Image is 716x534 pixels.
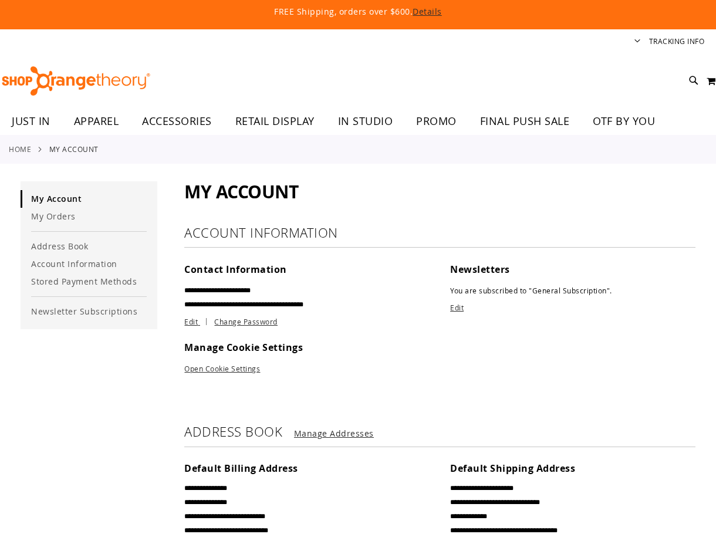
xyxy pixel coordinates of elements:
[450,283,695,298] p: You are subscribed to "General Subscription".
[235,108,315,134] span: RETAIL DISPLAY
[450,462,575,475] span: Default Shipping Address
[21,303,157,320] a: Newsletter Subscriptions
[21,273,157,290] a: Stored Payment Methods
[468,108,582,135] a: FINAL PUSH SALE
[184,224,338,241] strong: Account Information
[62,108,131,135] a: APPAREL
[338,108,393,134] span: IN STUDIO
[224,108,326,135] a: RETAIL DISPLAY
[326,108,405,135] a: IN STUDIO
[294,428,374,439] a: Manage Addresses
[49,144,99,154] strong: My Account
[450,303,464,312] a: Edit
[74,108,119,134] span: APPAREL
[593,108,655,134] span: OTF BY YOU
[214,317,278,326] a: Change Password
[21,190,157,208] a: My Account
[450,263,510,276] span: Newsletters
[649,36,705,46] a: Tracking Info
[142,108,212,134] span: ACCESSORIES
[41,6,675,18] p: FREE Shipping, orders over $600.
[184,462,298,475] span: Default Billing Address
[404,108,468,135] a: PROMO
[634,36,640,48] button: Account menu
[416,108,457,134] span: PROMO
[184,317,212,326] a: Edit
[21,255,157,273] a: Account Information
[184,423,282,440] strong: Address Book
[581,108,667,135] a: OTF BY YOU
[184,180,298,204] span: My Account
[21,208,157,225] a: My Orders
[184,341,303,354] span: Manage Cookie Settings
[21,238,157,255] a: Address Book
[184,317,198,326] span: Edit
[184,263,287,276] span: Contact Information
[9,144,31,154] a: Home
[12,108,50,134] span: JUST IN
[184,364,260,373] a: Open Cookie Settings
[480,108,570,134] span: FINAL PUSH SALE
[130,108,224,135] a: ACCESSORIES
[413,6,442,17] a: Details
